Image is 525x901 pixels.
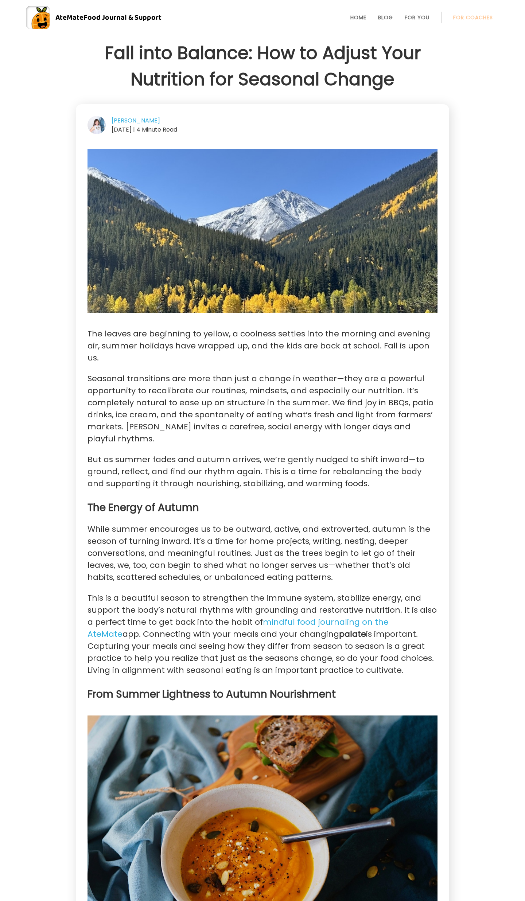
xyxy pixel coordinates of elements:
[76,40,449,93] h1: Fall into Balance: How to Adjust Your Nutrition for Seasonal Change
[87,523,437,583] p: While summer encourages us to be outward, active, and extroverted, autumn is the season of turnin...
[87,616,389,640] a: mindful food journaling on the AteMate
[87,143,437,319] img: Autumn in Colorado
[112,116,160,125] a: [PERSON_NAME]
[87,373,437,445] p: Seasonal transitions are more than just a change in weather—they are a powerful opportunity to re...
[87,501,437,514] h3: The Energy of Autumn
[453,15,493,20] a: For Coaches
[350,15,366,20] a: Home
[87,116,106,134] img: author-Amy-Bondar.jpg
[87,688,437,701] h3: From Summer Lightness to Autumn Nourishment
[405,15,429,20] a: For You
[50,12,162,23] div: AteMate
[83,12,162,23] span: Food Journal & Support
[87,453,437,489] p: But as summer fades and autumn arrives, we’re gently nudged to shift inward—to ground, reflect, a...
[26,6,499,29] a: AteMateFood Journal & Support
[87,328,437,364] p: The leaves are beginning to yellow, a coolness settles into the morning and evening air, summer h...
[87,125,437,134] div: [DATE] | 4 Minute Read
[87,592,437,676] p: This is a beautiful season to strengthen the immune system, stabilize energy, and support the bod...
[339,628,366,640] strong: palate
[378,15,393,20] a: Blog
